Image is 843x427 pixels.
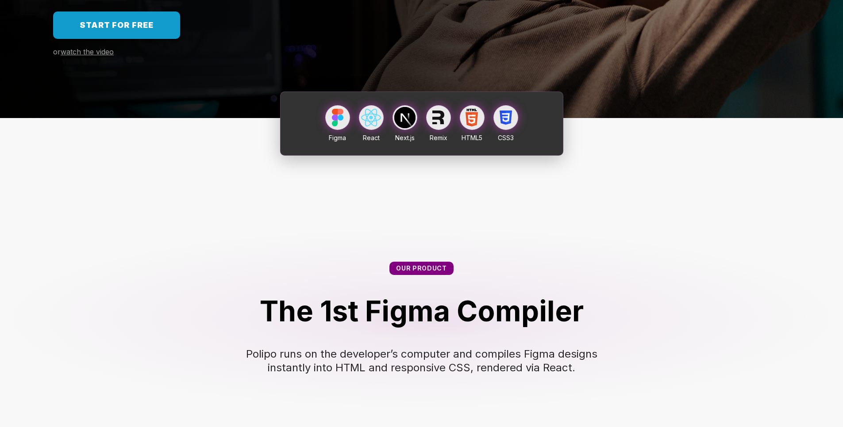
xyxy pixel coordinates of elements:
a: orwatch the video [53,48,114,56]
span: Start for free [80,20,154,30]
span: HTML5 [462,134,482,141]
span: or [53,47,61,56]
span: watch the video [61,47,114,56]
a: Start for free [53,11,180,39]
span: Our product [396,264,447,272]
span: React [363,134,380,141]
span: Next.js [395,134,415,141]
span: The 1st Figma Compiler [260,294,584,328]
span: Figma [329,134,346,141]
span: Polipo runs on the developer’s computer and compiles Figma designs instantly into HTML and respon... [246,347,600,374]
span: CSS3 [498,134,514,141]
span: Remix [430,134,447,141]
